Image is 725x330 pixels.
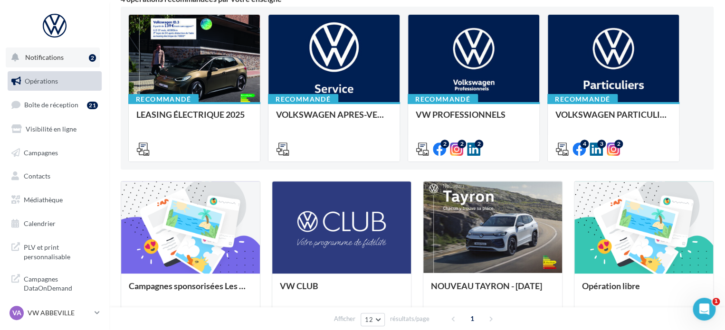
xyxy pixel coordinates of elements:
span: Actualités [40,266,73,273]
span: Tâches [122,266,144,273]
div: Campagnes sponsorisées Les Instants VW Octobre [129,281,252,300]
a: Campagnes [6,143,104,163]
span: Calendrier [24,219,56,227]
button: Aide [152,243,190,281]
div: Recommandé [128,94,199,104]
span: Opérations [25,77,58,85]
div: Recommandé [268,94,338,104]
div: 2 [458,140,466,148]
div: VOLKSWAGEN PARTICULIER [555,110,671,129]
img: Ne manquez rien d'important grâce à l'onglet "Notifications" 🔔 [10,179,180,245]
div: Notre bot et notre équipe peuvent vous aider [19,146,159,166]
div: VW PROFESSIONNELS [416,110,532,129]
div: Recommandé [547,94,618,104]
div: 4 [580,140,589,148]
a: Visibilité en ligne [6,119,104,139]
span: Campagnes [24,148,58,156]
div: 2 [440,140,449,148]
span: Afficher [334,314,355,323]
span: Notifications [25,53,64,61]
div: VW CLUB [280,281,403,300]
span: PLV et print personnalisable [24,241,98,261]
span: Accueil [6,266,33,273]
div: Opération libre [582,281,706,300]
p: VW ABBEVILLE [28,308,91,318]
span: Campagnes DataOnDemand [24,273,98,293]
div: 21 [87,102,98,109]
a: Opérations [6,71,104,91]
span: 12 [365,316,373,323]
span: Aide [164,266,179,273]
div: Poser une questionNotre bot et notre équipe peuvent vous aider [10,128,181,174]
span: 1 [465,311,480,326]
div: 2 [89,54,96,62]
button: Conversations [76,243,114,281]
div: Fermer [163,15,181,32]
button: Notifications 2 [6,47,100,67]
span: 1 [712,298,720,305]
div: 2 [614,140,623,148]
a: VA VW ABBEVILLE [8,304,102,322]
div: VOLKSWAGEN APRES-VENTE [276,110,392,129]
span: Boîte de réception [24,101,78,109]
a: Contacts [6,166,104,186]
span: Visibilité en ligne [26,125,76,133]
img: logo [19,18,85,33]
iframe: Intercom live chat [693,298,715,321]
a: Calendrier [6,214,104,234]
span: Contacts [24,172,50,180]
span: résultats/page [390,314,429,323]
button: Tâches [114,243,152,281]
div: 3 [597,140,606,148]
p: Comment pouvons-nous vous aider ? [19,84,171,116]
span: Conversations [77,266,125,273]
p: Bonjour Quitterie👋 [19,67,171,84]
div: Poser une question [19,136,159,146]
a: Médiathèque [6,190,104,210]
div: Recommandé [408,94,478,104]
div: LEASING ÉLECTRIQUE 2025 [136,110,252,129]
div: NOUVEAU TAYRON - [DATE] [431,281,554,300]
a: PLV et print personnalisable [6,237,104,265]
a: Campagnes DataOnDemand [6,269,104,297]
div: 2 [475,140,483,148]
span: VA [12,308,21,318]
a: Boîte de réception21 [6,94,104,115]
span: Médiathèque [24,196,63,204]
button: 12 [361,313,385,326]
button: Actualités [38,243,76,281]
